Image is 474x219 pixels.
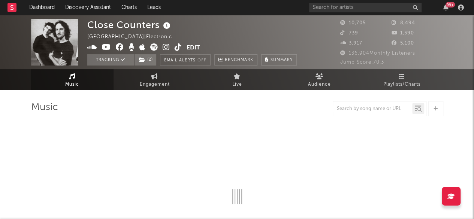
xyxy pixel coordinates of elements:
span: 8,494 [392,21,415,25]
span: 10,705 [340,21,366,25]
a: Live [196,69,278,90]
span: Jump Score: 70.3 [340,60,384,65]
span: Summary [271,58,293,62]
span: Music [65,80,79,89]
div: Close Counters [87,19,172,31]
a: Benchmark [214,54,257,66]
span: 1,390 [392,31,414,36]
a: Music [31,69,114,90]
span: 3,917 [340,41,362,46]
a: Audience [278,69,361,90]
button: Summary [261,54,297,66]
div: [GEOGRAPHIC_DATA] | Electronic [87,33,181,42]
span: 739 [340,31,358,36]
a: Engagement [114,69,196,90]
span: ( 2 ) [134,54,157,66]
a: Playlists/Charts [361,69,443,90]
button: Tracking [87,54,134,66]
button: (2) [135,54,156,66]
div: 99 + [446,2,455,7]
span: 5,100 [392,41,414,46]
button: 99+ [443,4,449,10]
span: 136,904 Monthly Listeners [340,51,415,56]
span: Live [232,80,242,89]
input: Search by song name or URL [333,106,412,112]
em: Off [197,58,206,63]
span: Benchmark [225,56,253,65]
input: Search for artists [309,3,422,12]
span: Playlists/Charts [383,80,420,89]
button: Edit [187,43,200,53]
span: Engagement [140,80,170,89]
button: Email AlertsOff [160,54,211,66]
span: Audience [308,80,331,89]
